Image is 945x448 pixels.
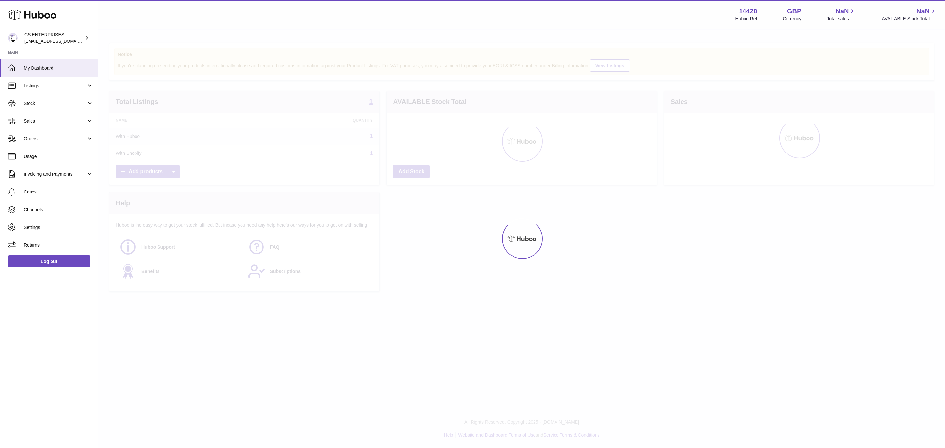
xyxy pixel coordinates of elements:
span: AVAILABLE Stock Total [882,16,937,22]
span: NaN [916,7,930,16]
span: Usage [24,153,93,160]
span: Total sales [827,16,856,22]
div: Currency [783,16,802,22]
span: Sales [24,118,86,124]
span: My Dashboard [24,65,93,71]
span: Returns [24,242,93,248]
span: NaN [835,7,849,16]
strong: 14420 [739,7,757,16]
a: Log out [8,255,90,267]
a: NaN Total sales [827,7,856,22]
span: Invoicing and Payments [24,171,86,177]
span: Stock [24,100,86,107]
span: Settings [24,224,93,231]
div: CS ENTERPRISES [24,32,83,44]
strong: GBP [787,7,801,16]
img: internalAdmin-14420@internal.huboo.com [8,33,18,43]
span: [EMAIL_ADDRESS][DOMAIN_NAME] [24,38,96,44]
span: Listings [24,83,86,89]
span: Cases [24,189,93,195]
span: Orders [24,136,86,142]
span: Channels [24,207,93,213]
a: NaN AVAILABLE Stock Total [882,7,937,22]
div: Huboo Ref [735,16,757,22]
